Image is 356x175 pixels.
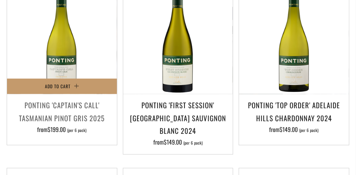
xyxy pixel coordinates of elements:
span: $149.00 [164,138,182,146]
a: Ponting 'Top Order' Adelaide Hills Chardonnay 2024 from$149.00 (per 6 pack) [239,99,349,136]
span: from [153,138,203,146]
span: from [37,125,86,134]
span: (per 6 pack) [67,128,86,132]
span: $149.00 [280,125,298,134]
a: Ponting 'Captain's Call' Tasmanian Pinot Gris 2025 from$199.00 (per 6 pack) [7,99,117,136]
span: (per 6 pack) [300,128,319,132]
h3: Ponting 'First Session' [GEOGRAPHIC_DATA] Sauvignon Blanc 2024 [127,99,229,137]
h3: Ponting 'Captain's Call' Tasmanian Pinot Gris 2025 [11,99,113,124]
span: $199.00 [48,125,66,134]
h3: Ponting 'Top Order' Adelaide Hills Chardonnay 2024 [243,99,345,124]
button: Add to Cart [7,79,117,94]
span: from [270,125,319,134]
span: Add to Cart [45,83,71,89]
a: Ponting 'First Session' [GEOGRAPHIC_DATA] Sauvignon Blanc 2024 from$149.00 (per 6 pack) [123,99,233,145]
span: (per 6 pack) [183,141,203,145]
